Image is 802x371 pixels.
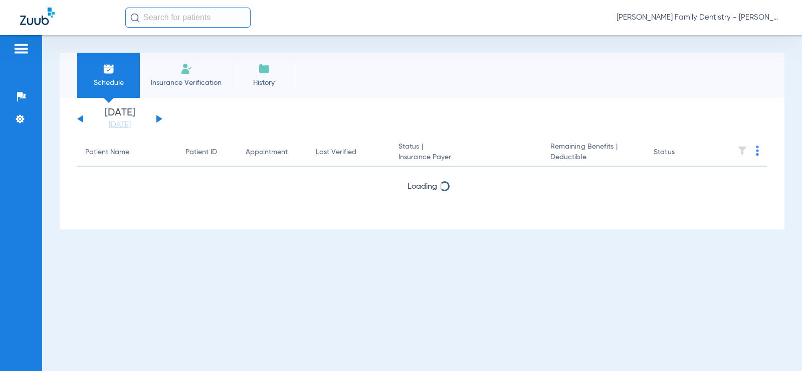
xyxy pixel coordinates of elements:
th: Status [646,139,713,167]
img: filter.svg [737,146,747,156]
img: Manual Insurance Verification [180,63,192,75]
span: Schedule [85,78,132,88]
div: Patient ID [185,147,217,158]
img: Zuub Logo [20,8,55,25]
span: Loading [408,183,437,191]
a: [DATE] [90,120,150,130]
img: hamburger-icon [13,43,29,55]
div: Last Verified [316,147,382,158]
th: Status | [390,139,542,167]
div: Patient Name [85,147,129,158]
div: Last Verified [316,147,356,158]
img: Search Icon [130,13,139,22]
th: Remaining Benefits | [542,139,646,167]
img: Schedule [103,63,115,75]
span: Deductible [550,152,638,163]
span: Insurance Verification [147,78,225,88]
li: [DATE] [90,108,150,130]
div: Patient ID [185,147,230,158]
span: History [240,78,288,88]
div: Appointment [246,147,288,158]
input: Search for patients [125,8,251,28]
span: Insurance Payer [398,152,534,163]
div: Appointment [246,147,300,158]
img: History [258,63,270,75]
span: [PERSON_NAME] Family Dentistry - [PERSON_NAME] Family Dentistry [617,13,782,23]
img: group-dot-blue.svg [756,146,759,156]
div: Patient Name [85,147,169,158]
